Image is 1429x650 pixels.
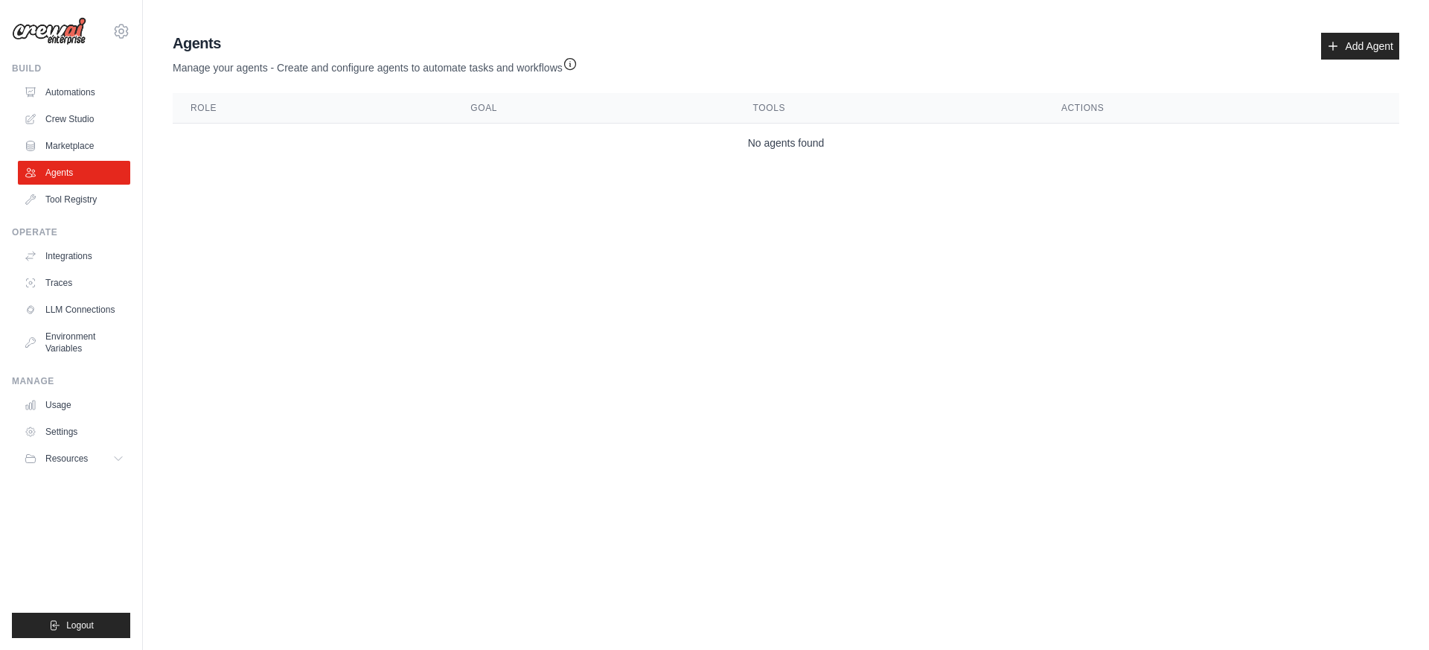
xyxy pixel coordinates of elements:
[173,54,578,75] p: Manage your agents - Create and configure agents to automate tasks and workflows
[18,188,130,211] a: Tool Registry
[173,124,1399,163] td: No agents found
[45,453,88,465] span: Resources
[66,619,94,631] span: Logout
[18,107,130,131] a: Crew Studio
[1043,93,1399,124] th: Actions
[18,271,130,295] a: Traces
[453,93,735,124] th: Goal
[1321,33,1399,60] a: Add Agent
[18,80,130,104] a: Automations
[173,93,453,124] th: Role
[12,63,130,74] div: Build
[12,226,130,238] div: Operate
[18,420,130,444] a: Settings
[18,244,130,268] a: Integrations
[12,375,130,387] div: Manage
[12,17,86,45] img: Logo
[18,325,130,360] a: Environment Variables
[173,33,578,54] h2: Agents
[12,613,130,638] button: Logout
[18,447,130,471] button: Resources
[18,393,130,417] a: Usage
[18,134,130,158] a: Marketplace
[18,161,130,185] a: Agents
[735,93,1043,124] th: Tools
[18,298,130,322] a: LLM Connections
